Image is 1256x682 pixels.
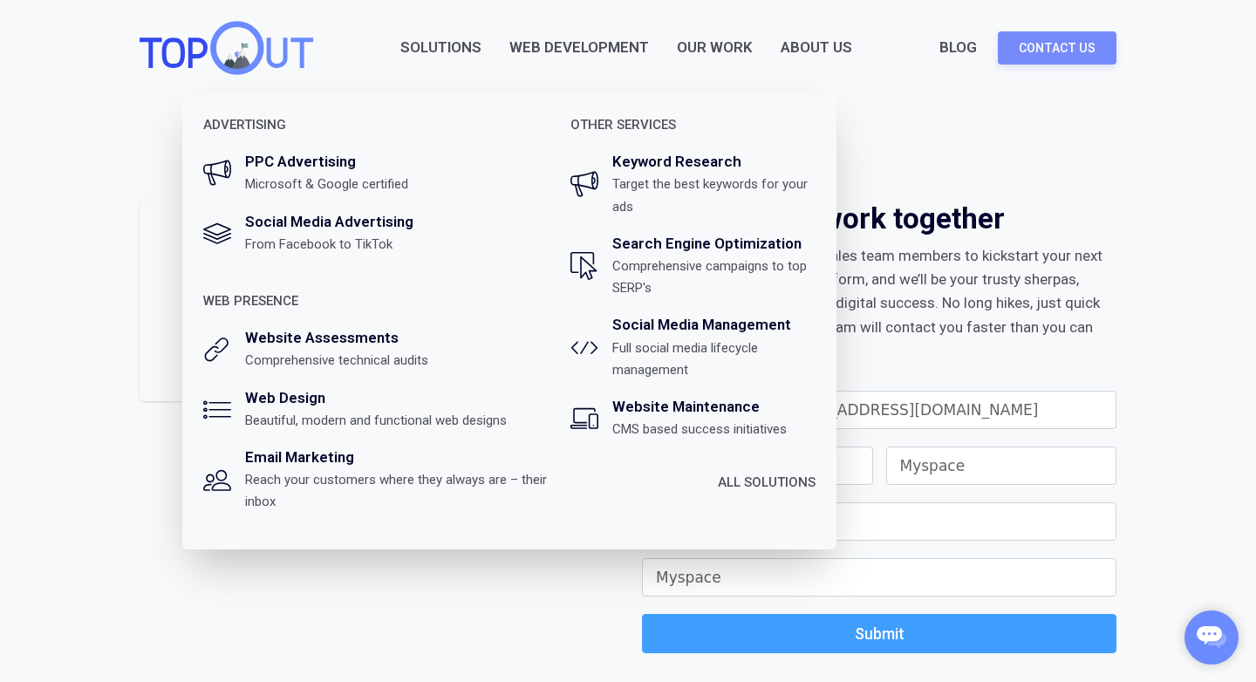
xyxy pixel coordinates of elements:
[203,446,570,514] a: Email MarketingReach your customers where they always are – their inbox
[612,174,816,217] div: Target the best keywords for your ads
[612,150,741,174] div: Keyword Research
[570,313,816,381] a: Social Media ManagementFull social media lifecycle management
[718,472,816,494] a: All Solutions
[642,502,1116,541] input: Phone
[245,150,356,174] div: PPC Advertising
[939,36,977,59] a: Blog
[570,395,816,440] a: Website MaintenanceCMS based success initiatives
[509,36,649,59] a: Web Development
[612,419,787,440] div: CMS based success initiatives
[245,469,570,513] div: Reach your customers where they always are – their inbox
[245,326,399,350] div: Website Assessments
[245,446,354,469] div: Email Marketing
[245,350,428,372] div: Comprehensive technical audits
[570,114,676,136] div: Other Services
[203,386,570,432] a: Web DesignBeautiful, modern and functional web designs
[998,31,1116,65] a: Contact Us
[570,150,816,218] a: Keyword ResearchTarget the best keywords for your ads
[203,114,286,136] div: Advertising
[245,410,507,432] div: Beautiful, modern and functional web designs
[245,386,325,410] div: Web Design
[612,338,816,381] div: Full social media lifecycle management
[612,232,802,256] div: Search Engine Optimization
[570,232,816,300] a: Search Engine OptimizationComprehensive campaigns to top SERP's
[203,290,298,312] div: Web Presence
[754,201,1005,237] h4: Let’s work together
[642,244,1116,363] div: Ready to rope in one of our sales team members to kickstart your next big project? Fill out this ...
[203,210,570,256] a: Social Media AdvertisingFrom Facebook to TikTok
[612,256,816,299] div: Comprehensive campaigns to top SERP's
[400,36,481,59] a: Solutions
[245,234,392,256] div: From Facebook to TikTok
[167,268,586,315] div: Our sales team can be easily reached during our business hours.
[245,210,413,234] div: Social Media Advertising
[781,36,852,59] div: About Us
[612,313,791,337] div: Social Media Management
[203,150,570,195] a: PPC AdvertisingMicrosoft & Google certified
[642,558,1116,597] input: Company
[642,391,1116,429] input: email
[642,614,1116,653] button: Submit
[677,36,753,59] a: Our Work
[203,326,570,372] a: Website AssessmentsComprehensive technical audits
[245,174,408,195] div: Microsoft & Google certified
[612,395,760,419] div: Website Maintenance
[886,447,1117,485] input: Last Name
